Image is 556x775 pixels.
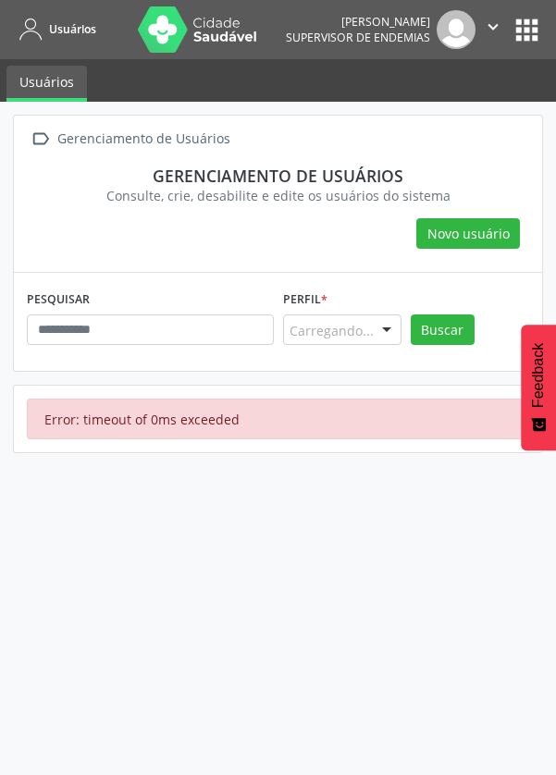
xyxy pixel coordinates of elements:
span: Carregando... [290,321,374,340]
a: Usuários [13,14,96,44]
i:  [27,126,54,153]
span: Feedback [530,343,547,408]
span: Usuários [49,21,96,37]
div: Error: timeout of 0ms exceeded [27,399,529,439]
label: PESQUISAR [27,286,90,314]
button: apps [511,14,543,46]
div: Gerenciamento de Usuários [54,126,233,153]
button: Novo usuário [416,218,520,250]
a: Usuários [6,66,87,102]
label: Perfil [283,286,327,314]
a:  Gerenciamento de Usuários [27,126,233,153]
span: Novo usuário [427,224,510,243]
div: [PERSON_NAME] [286,14,430,30]
span: Supervisor de Endemias [286,30,430,45]
button: Buscar [411,314,475,346]
button:  [476,10,511,49]
div: Consulte, crie, desabilite e edite os usuários do sistema [40,186,516,205]
button: Feedback - Mostrar pesquisa [521,325,556,450]
div: Gerenciamento de usuários [40,166,516,186]
img: img [437,10,476,49]
i:  [483,17,503,37]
